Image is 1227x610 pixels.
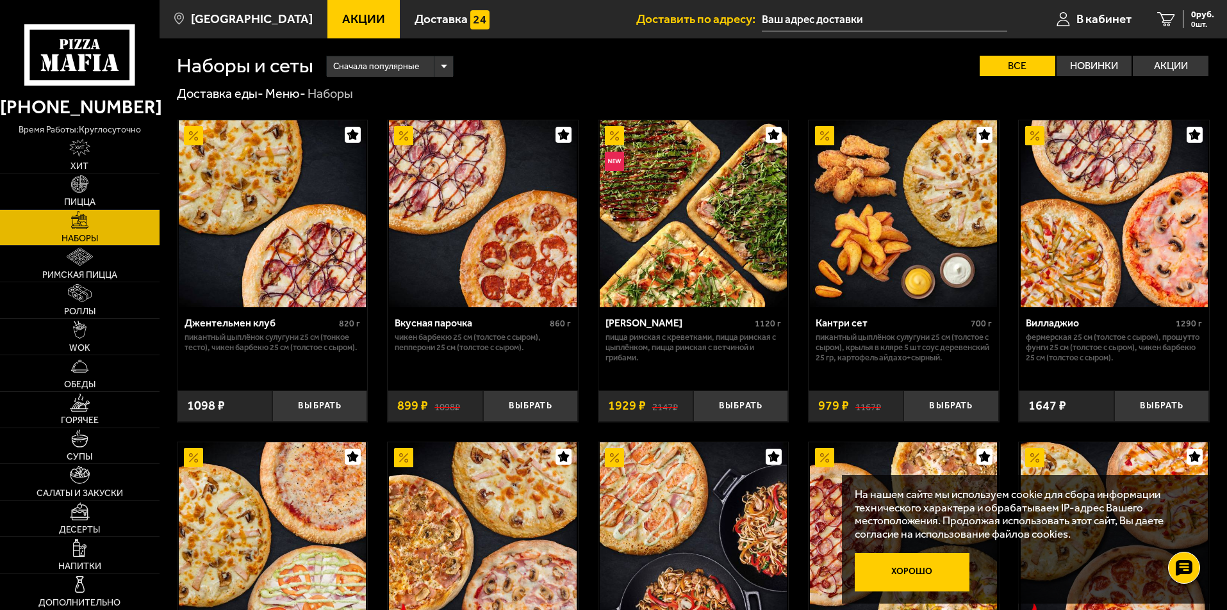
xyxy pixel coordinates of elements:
[605,448,624,467] img: Акционный
[1025,448,1044,467] img: Акционный
[815,448,834,467] img: Акционный
[815,126,834,145] img: Акционный
[64,198,95,207] span: Пицца
[605,126,624,145] img: Акционный
[187,399,225,412] span: 1098 ₽
[191,13,313,25] span: [GEOGRAPHIC_DATA]
[67,453,92,462] span: Супы
[470,10,490,29] img: 15daf4d41897b9f0e9f617042186c801.svg
[855,488,1190,541] p: На нашем сайте мы используем cookie для сбора информации технического характера и обрабатываем IP...
[265,86,306,101] a: Меню-
[388,120,578,307] a: АкционныйВкусная парочка
[415,13,468,25] span: Доставка
[177,120,368,307] a: АкционныйДжентельмен клуб
[1028,399,1066,412] span: 1647 ₽
[64,380,95,389] span: Обеды
[818,399,849,412] span: 979 ₽
[69,344,90,353] span: WOK
[1025,126,1044,145] img: Акционный
[58,562,101,571] span: Напитки
[755,318,781,329] span: 1120 г
[333,54,419,79] span: Сначала популярные
[389,120,576,307] img: Вкусная парочка
[177,86,263,101] a: Доставка еды-
[37,489,123,498] span: Салаты и закуски
[395,332,571,353] p: Чикен Барбекю 25 см (толстое с сыром), Пепперони 25 см (толстое с сыром).
[272,390,367,422] button: Выбрать
[434,399,460,412] s: 1098 ₽
[64,307,95,316] span: Роллы
[1019,120,1209,307] a: АкционныйВилладжио
[397,399,428,412] span: 899 ₽
[605,332,782,363] p: Пицца Римская с креветками, Пицца Римская с цыплёнком, Пицца Римская с ветчиной и грибами.
[855,553,970,591] button: Хорошо
[971,318,992,329] span: 700 г
[605,152,624,171] img: Новинка
[636,13,762,25] span: Доставить по адресу:
[42,271,117,280] span: Римская пицца
[38,598,120,607] span: Дополнительно
[394,448,413,467] img: Акционный
[1191,20,1214,28] span: 0 шт.
[339,318,360,329] span: 820 г
[1114,390,1209,422] button: Выбрать
[816,317,968,329] div: Кантри сет
[1026,317,1173,329] div: Вилладжио
[185,332,361,353] p: Пикантный цыплёнок сулугуни 25 см (тонкое тесто), Чикен Барбекю 25 см (толстое с сыром).
[608,399,646,412] span: 1929 ₽
[308,86,353,102] div: Наборы
[61,416,99,425] span: Горячее
[62,234,98,243] span: Наборы
[762,8,1007,31] input: Ваш адрес доставки
[394,126,413,145] img: Акционный
[598,120,789,307] a: АкционныйНовинкаМама Миа
[179,120,366,307] img: Джентельмен клуб
[184,448,203,467] img: Акционный
[605,317,752,329] div: [PERSON_NAME]
[1076,13,1132,25] span: В кабинет
[395,317,547,329] div: Вкусная парочка
[184,126,203,145] img: Акционный
[1057,56,1132,76] label: Новинки
[1021,120,1208,307] img: Вилладжио
[185,317,336,329] div: Джентельмен клуб
[342,13,385,25] span: Акции
[855,399,881,412] s: 1167 ₽
[652,399,678,412] s: 2147 ₽
[693,390,788,422] button: Выбрать
[810,120,997,307] img: Кантри сет
[59,526,100,534] span: Десерты
[1026,332,1202,363] p: Фермерская 25 см (толстое с сыром), Прошутто Фунги 25 см (толстое с сыром), Чикен Барбекю 25 см (...
[1133,56,1208,76] label: Акции
[903,390,998,422] button: Выбрать
[177,56,313,76] h1: Наборы и сеты
[1191,10,1214,19] span: 0 руб.
[1176,318,1202,329] span: 1290 г
[600,120,787,307] img: Мама Миа
[980,56,1055,76] label: Все
[816,332,992,363] p: Пикантный цыплёнок сулугуни 25 см (толстое с сыром), крылья в кляре 5 шт соус деревенский 25 гр, ...
[483,390,578,422] button: Выбрать
[550,318,571,329] span: 860 г
[809,120,999,307] a: АкционныйКантри сет
[70,162,88,171] span: Хит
